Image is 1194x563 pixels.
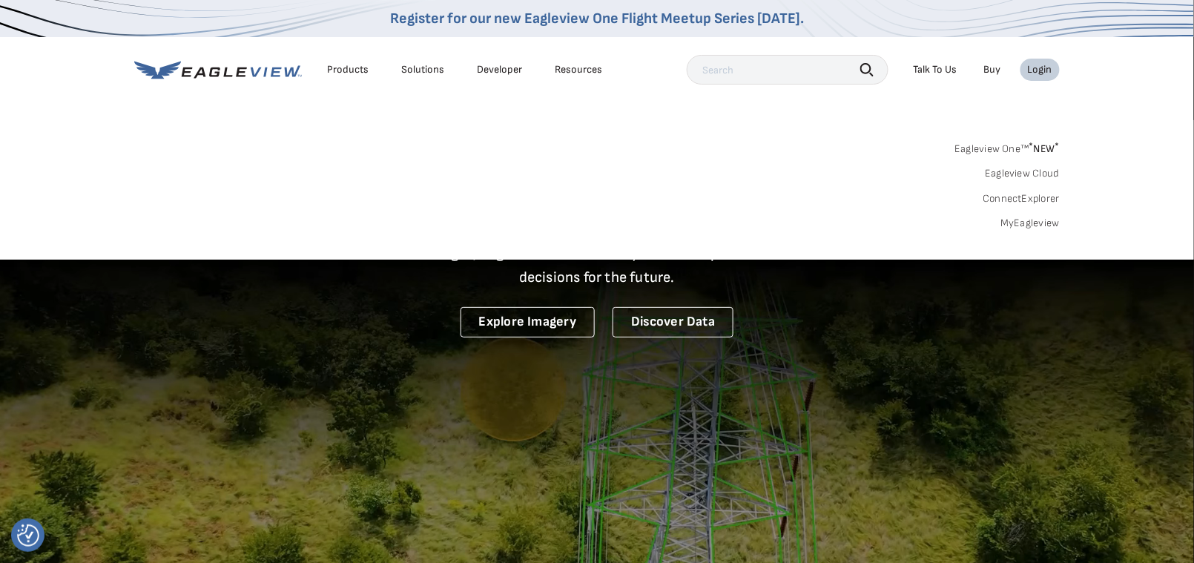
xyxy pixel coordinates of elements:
[983,192,1060,205] a: ConnectExplorer
[954,138,1060,155] a: Eagleview One™*NEW*
[1000,217,1060,230] a: MyEagleview
[613,307,733,338] a: Discover Data
[914,63,957,76] div: Talk To Us
[17,524,39,547] img: Revisit consent button
[555,63,602,76] div: Resources
[985,167,1060,180] a: Eagleview Cloud
[477,63,522,76] a: Developer
[461,307,596,338] a: Explore Imagery
[687,55,888,85] input: Search
[17,524,39,547] button: Consent Preferences
[984,63,1001,76] a: Buy
[1029,142,1060,155] span: NEW
[390,10,804,27] a: Register for our new Eagleview One Flight Meetup Series [DATE].
[401,63,444,76] div: Solutions
[1028,63,1052,76] div: Login
[327,63,369,76] div: Products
